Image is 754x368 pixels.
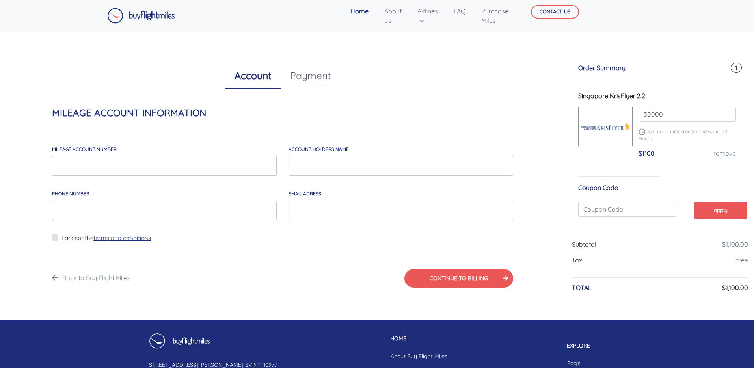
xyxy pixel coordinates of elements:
[639,128,645,135] img: schedule.png
[572,240,596,248] span: Subtotal
[52,190,89,197] label: Phone Number
[107,8,175,24] img: Buy Flight Miles Logo
[107,6,175,26] a: Buy Flight Miles Logo
[572,256,582,264] span: Tax
[61,234,151,243] label: I accept the
[404,269,513,288] button: CONTINUE TO BILLING
[578,92,645,100] span: Singapore KrisFlyer 2.2
[347,3,372,19] a: Home
[384,349,454,364] a: About Buy Flight Miles
[722,240,748,248] a: $1,100.00
[451,3,469,19] a: FAQ
[281,63,340,88] a: Payment
[289,146,349,153] label: account holders NAME
[722,284,748,292] h6: $1,100.00
[579,115,632,139] img: Singapore-KrisFlyer.png
[52,146,117,153] label: MILEAGE account number
[52,107,513,119] h4: MILEAGE ACCOUNT INFORMATION
[731,63,742,73] span: 1
[289,190,321,197] label: email adress
[639,128,736,142] p: Get your miles transferred within 72 Hours
[62,274,130,282] a: Back to Buy Flight Miles
[578,184,618,191] span: Coupon Code
[147,333,212,354] img: Buy Flight Miles Footer Logo
[694,202,747,218] button: apply
[561,342,608,350] p: EXPLORE
[578,202,676,217] input: Coupon Code
[578,64,626,72] span: Order Summary
[713,149,736,157] a: remove
[414,3,441,28] a: Airlines
[736,256,748,264] a: free
[478,3,512,28] a: Purchase Miles
[225,63,281,89] a: Account
[572,284,592,292] h6: TOTAL
[531,5,579,19] button: CONTACT US
[381,3,405,28] a: About Us
[93,234,151,242] a: terms and conditions
[639,149,655,157] span: $1100
[384,335,454,343] p: HOME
